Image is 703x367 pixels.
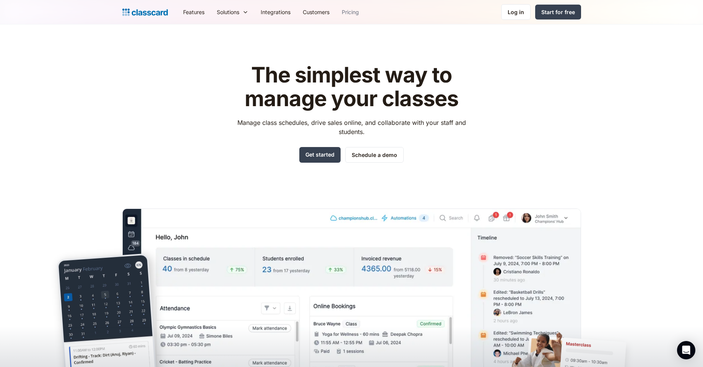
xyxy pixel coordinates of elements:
[345,147,404,163] a: Schedule a demo
[677,341,695,359] div: Open Intercom Messenger
[535,5,581,19] a: Start for free
[211,3,255,21] div: Solutions
[217,8,239,16] div: Solutions
[508,8,524,16] div: Log in
[501,4,531,20] a: Log in
[297,3,336,21] a: Customers
[255,3,297,21] a: Integrations
[122,7,168,18] a: Logo
[230,118,473,136] p: Manage class schedules, drive sales online, and collaborate with your staff and students.
[177,3,211,21] a: Features
[230,63,473,110] h1: The simplest way to manage your classes
[336,3,365,21] a: Pricing
[541,8,575,16] div: Start for free
[299,147,341,163] a: Get started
